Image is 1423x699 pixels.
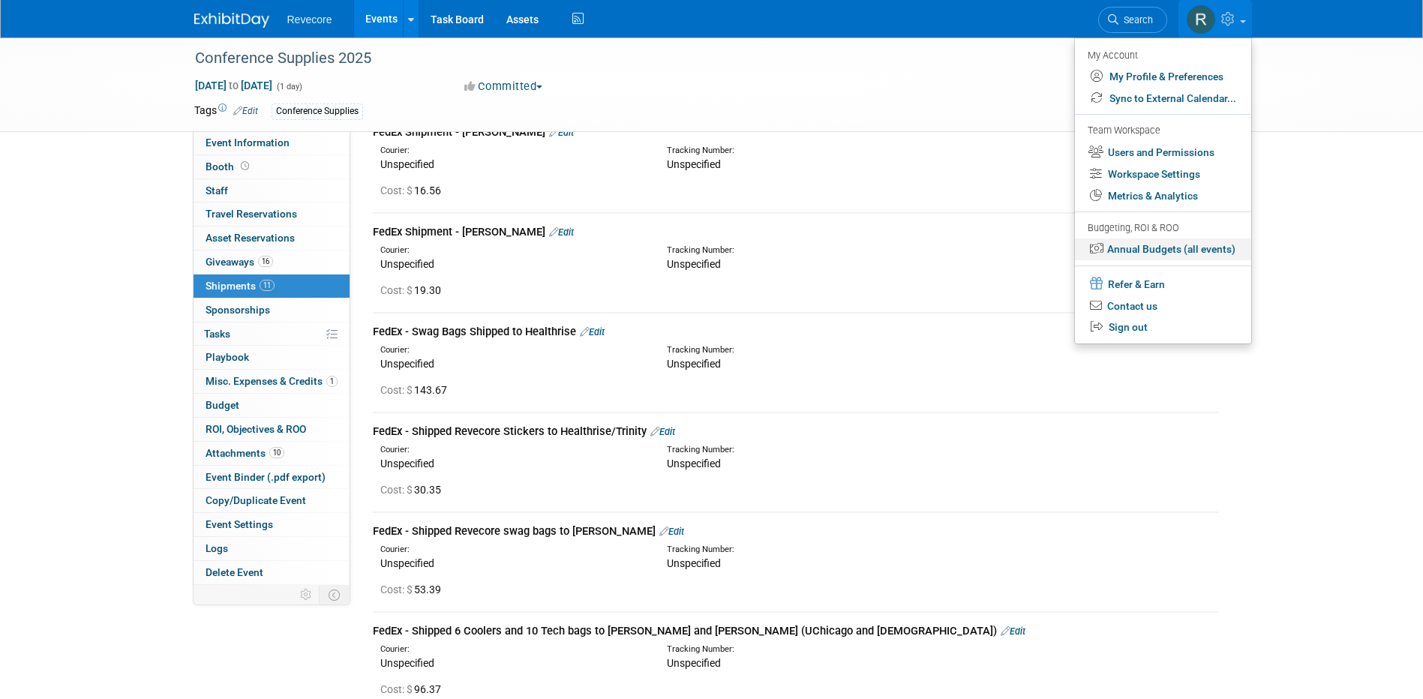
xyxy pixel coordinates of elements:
span: Logs [206,542,228,554]
a: Edit [650,426,675,437]
div: Unspecified [380,655,644,670]
a: Event Binder (.pdf export) [194,466,350,489]
a: Travel Reservations [194,202,350,226]
span: 11 [260,280,275,291]
td: Toggle Event Tabs [319,585,350,604]
span: Cost: $ [380,384,414,396]
div: FedEx Shipment - [PERSON_NAME] [373,124,1218,140]
td: Personalize Event Tab Strip [293,585,320,604]
a: Metrics & Analytics [1075,185,1251,207]
a: Annual Budgets (all events) [1075,238,1251,260]
a: Event Settings [194,513,350,536]
span: 143.67 [380,384,453,396]
span: Staff [206,184,228,196]
span: 16.56 [380,184,447,196]
span: Travel Reservations [206,208,297,220]
span: Event Binder (.pdf export) [206,471,326,483]
span: Revecore [287,13,332,25]
span: 1 [326,376,338,387]
a: Copy/Duplicate Event [194,489,350,512]
a: Playbook [194,346,350,369]
a: Giveaways16 [194,250,350,274]
div: Unspecified [380,456,644,471]
span: (1 day) [275,82,302,91]
span: Cost: $ [380,284,414,296]
span: Attachments [206,447,284,459]
td: Tags [194,103,258,120]
div: Tracking Number: [667,344,1003,356]
a: Edit [659,526,684,537]
div: Tracking Number: [667,544,1003,556]
a: Tasks [194,322,350,346]
span: Playbook [206,351,249,363]
span: to [227,79,241,91]
div: FedEx - Shipped Revecore Stickers to Healthrise/Trinity [373,424,1218,439]
div: Conference Supplies 2025 [190,45,1145,72]
a: Asset Reservations [194,226,350,250]
a: Sign out [1075,316,1251,338]
span: Unspecified [667,457,721,469]
a: Event Information [194,131,350,154]
a: Staff [194,179,350,202]
span: Event Settings [206,518,273,530]
a: Sponsorships [194,298,350,322]
img: ExhibitDay [194,13,269,28]
a: Delete Event [194,561,350,584]
span: ROI, Objectives & ROO [206,423,306,435]
div: Courier: [380,643,644,655]
span: Cost: $ [380,184,414,196]
div: FedEx - Swag Bags Shipped to Healthrise [373,324,1218,340]
a: Logs [194,537,350,560]
a: Users and Permissions [1075,142,1251,163]
span: Giveaways [206,256,273,268]
span: Copy/Duplicate Event [206,494,306,506]
span: Unspecified [667,557,721,569]
span: Unspecified [667,657,721,669]
span: 96.37 [380,683,447,695]
div: Tracking Number: [667,444,1003,456]
a: Contact us [1075,295,1251,317]
span: Budget [206,399,239,411]
div: Tracking Number: [667,145,1003,157]
div: Tracking Number: [667,244,1003,256]
span: 16 [258,256,273,267]
div: FedEx - Shipped 6 Coolers and 10 Tech bags to [PERSON_NAME] and [PERSON_NAME] (UChicago and [DEMO... [373,623,1218,639]
span: Event Information [206,136,290,148]
div: FedEx Shipment - [PERSON_NAME] [373,224,1218,240]
div: Team Workspace [1088,123,1236,139]
a: Edit [549,127,574,138]
span: 10 [269,447,284,458]
span: Booth [206,160,252,172]
span: Unspecified [667,258,721,270]
a: Attachments10 [194,442,350,465]
span: [DATE] [DATE] [194,79,273,92]
span: Sponsorships [206,304,270,316]
span: Shipments [206,280,275,292]
span: Tasks [204,328,230,340]
img: Rachael Sires [1187,5,1215,34]
a: Sync to External Calendar... [1075,88,1251,109]
span: Delete Event [206,566,263,578]
div: Conference Supplies [272,103,363,119]
span: Misc. Expenses & Credits [206,375,338,387]
div: Unspecified [380,256,644,271]
div: Courier: [380,145,644,157]
div: FedEx - Shipped Revecore swag bags to [PERSON_NAME] [373,523,1218,539]
div: Courier: [380,444,644,456]
a: My Profile & Preferences [1075,66,1251,88]
a: Shipments11 [194,274,350,298]
div: Unspecified [380,356,644,371]
span: 19.30 [380,284,447,296]
span: Cost: $ [380,683,414,695]
a: Edit [233,106,258,116]
a: Booth [194,155,350,178]
div: Budgeting, ROI & ROO [1088,220,1236,236]
span: 30.35 [380,484,447,496]
span: Unspecified [667,158,721,170]
div: Courier: [380,244,644,256]
a: Workspace Settings [1075,163,1251,185]
div: Courier: [380,544,644,556]
span: Asset Reservations [206,232,295,244]
div: Tracking Number: [667,643,1003,655]
button: Committed [459,79,548,94]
